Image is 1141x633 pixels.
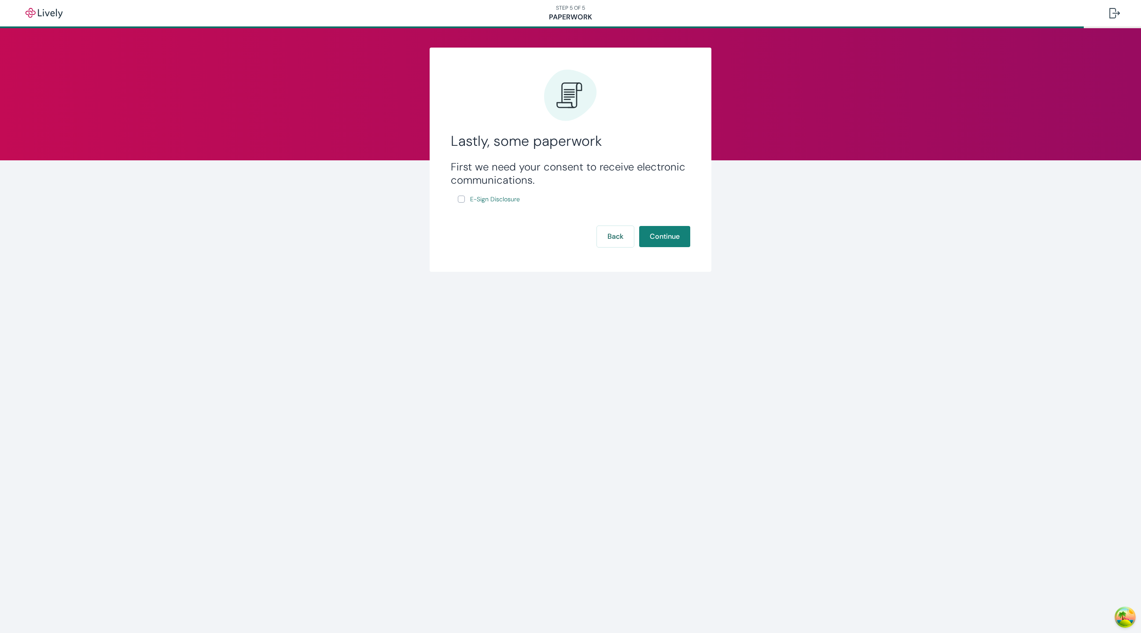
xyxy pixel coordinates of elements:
img: Lively [19,8,69,19]
h2: Lastly, some paperwork [451,132,690,150]
a: e-sign disclosure document [468,194,522,205]
button: Continue [639,226,690,247]
span: E-Sign Disclosure [470,195,520,204]
button: Back [597,226,634,247]
button: Open Tanstack query devtools [1116,608,1134,626]
button: Log out [1102,3,1127,24]
h3: First we need your consent to receive electronic communications. [451,160,690,187]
